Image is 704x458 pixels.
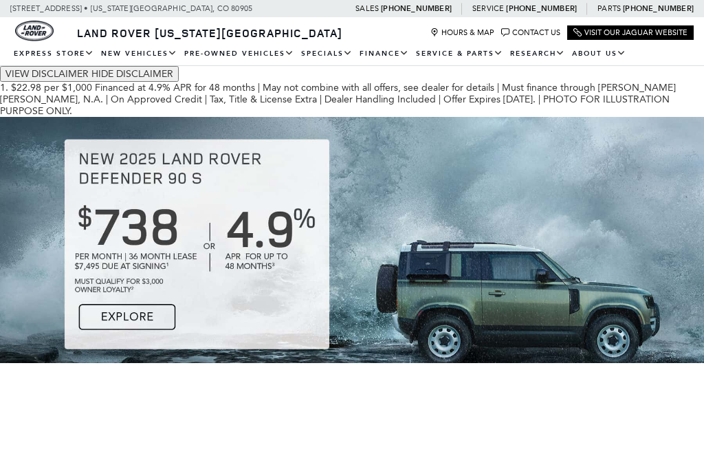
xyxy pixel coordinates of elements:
a: New Vehicles [98,42,181,66]
a: Visit Our Jaguar Website [573,28,687,37]
a: land-rover [15,21,54,41]
span: VIEW DISCLAIMER [5,68,89,80]
a: Hours & Map [430,28,494,37]
a: Research [507,42,569,66]
a: Finance [356,42,412,66]
a: EXPRESS STORE [10,42,98,66]
nav: Main Navigation [10,42,694,66]
a: Land Rover [US_STATE][GEOGRAPHIC_DATA] [69,25,351,41]
a: [PHONE_NUMBER] [623,3,694,14]
a: Pre-Owned Vehicles [181,42,298,66]
a: Service & Parts [412,42,507,66]
a: [PHONE_NUMBER] [381,3,452,14]
a: About Us [569,42,630,66]
a: [PHONE_NUMBER] [506,3,577,14]
a: Contact Us [501,28,560,37]
a: [STREET_ADDRESS] • [US_STATE][GEOGRAPHIC_DATA], CO 80905 [10,4,252,13]
span: Land Rover [US_STATE][GEOGRAPHIC_DATA] [77,25,342,41]
img: Land Rover [15,21,54,41]
a: Specials [298,42,356,66]
span: HIDE DISCLAIMER [91,68,173,80]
